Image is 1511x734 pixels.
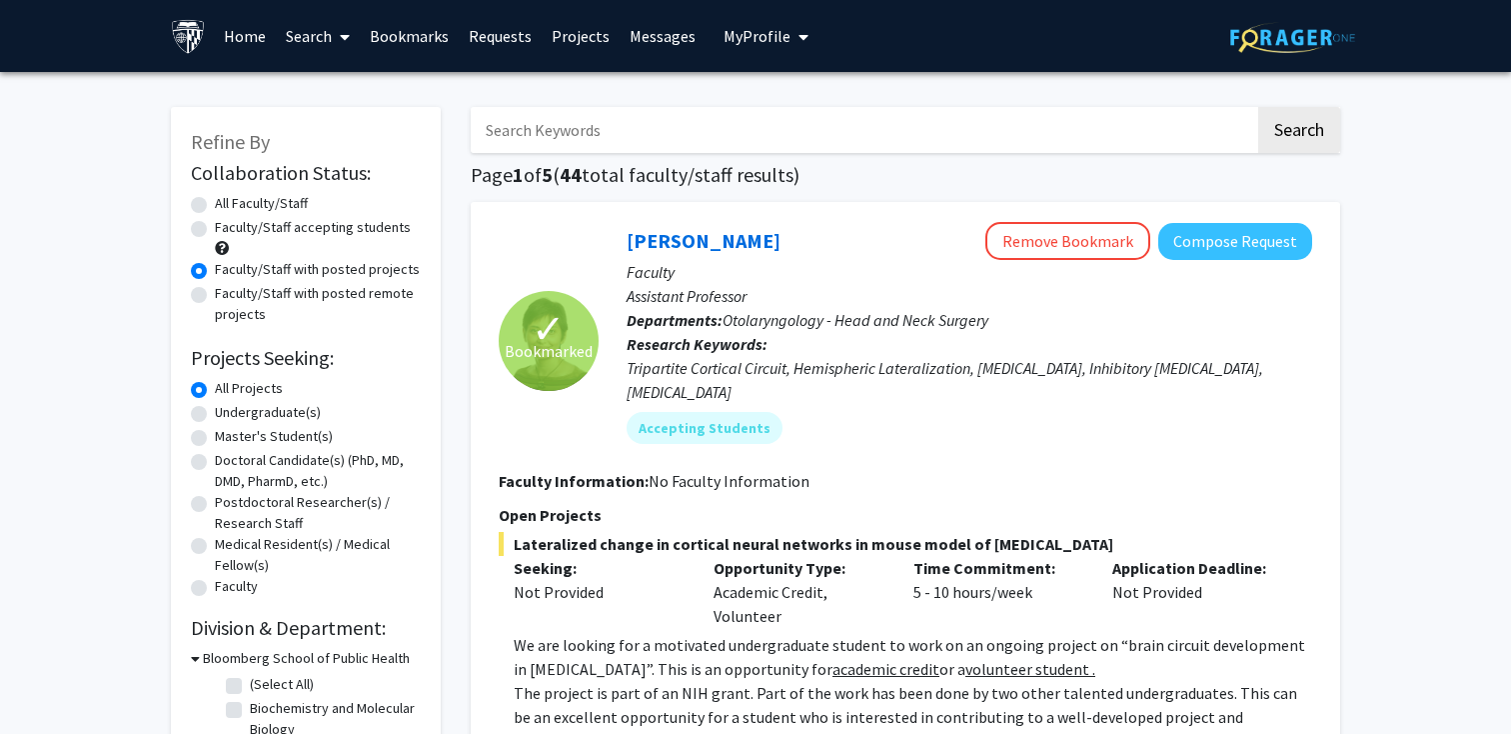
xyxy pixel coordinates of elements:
[514,556,684,580] p: Seeking:
[723,310,988,330] span: Otolaryngology - Head and Neck Surgery
[985,222,1150,260] button: Remove Bookmark
[215,378,283,399] label: All Projects
[627,260,1312,284] p: Faculty
[627,310,723,330] b: Departments:
[471,107,1255,153] input: Search Keywords
[1097,556,1297,628] div: Not Provided
[505,339,593,363] span: Bookmarked
[1230,22,1355,53] img: ForagerOne Logo
[215,576,258,597] label: Faculty
[215,193,308,214] label: All Faculty/Staff
[913,556,1083,580] p: Time Commitment:
[832,659,939,679] u: academic credit
[215,402,321,423] label: Undergraduate(s)
[191,346,421,370] h2: Projects Seeking:
[499,471,649,491] b: Faculty Information:
[649,471,809,491] span: No Faculty Information
[714,556,883,580] p: Opportunity Type:
[620,1,706,71] a: Messages
[1158,223,1312,260] button: Compose Request to Tara Deemyad
[250,674,314,695] label: (Select All)
[499,532,1312,556] span: Lateralized change in cortical neural networks in mouse model of [MEDICAL_DATA]
[513,162,524,187] span: 1
[1112,556,1282,580] p: Application Deadline:
[542,162,553,187] span: 5
[191,161,421,185] h2: Collaboration Status:
[627,334,767,354] b: Research Keywords:
[15,644,85,719] iframe: Chat
[471,163,1340,187] h1: Page of ( total faculty/staff results)
[514,633,1312,681] p: We are looking for a motivated undergraduate student to work on an ongoing project on “brain circ...
[627,284,1312,308] p: Assistant Professor
[215,492,421,534] label: Postdoctoral Researcher(s) / Research Staff
[191,129,270,154] span: Refine By
[215,534,421,576] label: Medical Resident(s) / Medical Fellow(s)
[215,259,420,280] label: Faculty/Staff with posted projects
[965,659,1095,679] u: volunteer student .
[898,556,1098,628] div: 5 - 10 hours/week
[499,503,1312,527] p: Open Projects
[627,412,782,444] mat-chip: Accepting Students
[514,580,684,604] div: Not Provided
[215,450,421,492] label: Doctoral Candidate(s) (PhD, MD, DMD, PharmD, etc.)
[203,648,410,669] h3: Bloomberg School of Public Health
[360,1,459,71] a: Bookmarks
[276,1,360,71] a: Search
[627,228,780,253] a: [PERSON_NAME]
[215,217,411,238] label: Faculty/Staff accepting students
[542,1,620,71] a: Projects
[191,616,421,640] h2: Division & Department:
[699,556,898,628] div: Academic Credit, Volunteer
[724,26,790,46] span: My Profile
[214,1,276,71] a: Home
[560,162,582,187] span: 44
[215,426,333,447] label: Master's Student(s)
[627,356,1312,404] div: Tripartite Cortical Circuit, Hemispheric Lateralization, [MEDICAL_DATA], Inhibitory [MEDICAL_DATA...
[459,1,542,71] a: Requests
[532,319,566,339] span: ✓
[1258,107,1340,153] button: Search
[215,283,421,325] label: Faculty/Staff with posted remote projects
[171,19,206,54] img: Johns Hopkins University Logo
